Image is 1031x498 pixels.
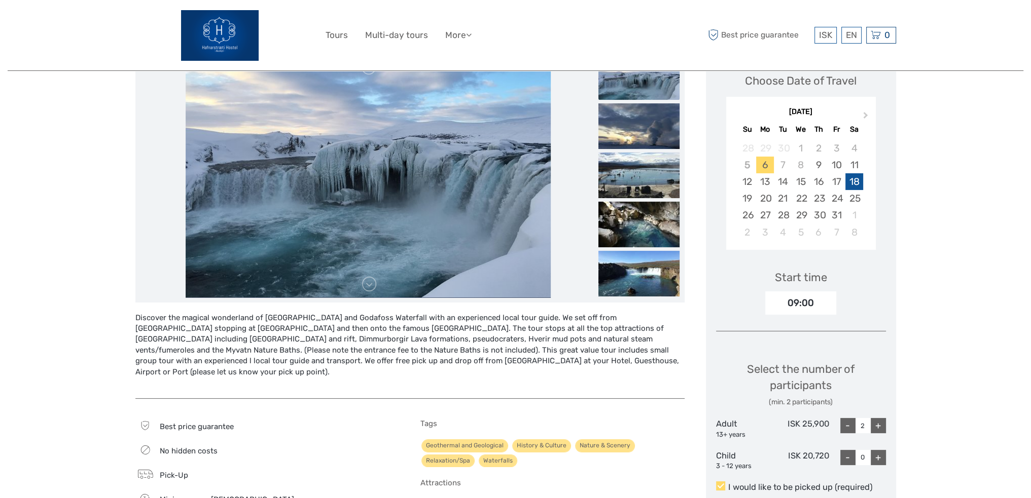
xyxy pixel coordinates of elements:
div: ISK 20,720 [772,450,829,471]
img: aba9325b73fd45e0b311bfa162d52b7f_slider_thumbnail.jpg [598,103,680,149]
div: ISK 25,900 [772,418,829,439]
div: Choose Sunday, October 19th, 2025 [738,190,756,207]
a: Relaxation/Spa [421,454,475,467]
div: Not available Monday, September 29th, 2025 [756,140,774,157]
div: Not available Wednesday, October 1st, 2025 [792,140,809,157]
img: 14730d68ccde414fa20c22cf95cd3207_slider_thumbnail.jpg [598,202,680,247]
a: Nature & Scenery [575,439,635,452]
div: Adult [716,418,773,439]
div: Start time [775,270,827,285]
a: Geothermal and Geological [421,439,508,452]
div: Choose Monday, October 6th, 2025 [756,157,774,173]
div: Not available Saturday, October 4th, 2025 [845,140,863,157]
span: 0 [883,30,892,40]
a: Waterfalls [479,454,517,467]
div: Su [738,123,756,136]
a: More [445,28,472,43]
div: Choose Saturday, November 1st, 2025 [845,207,863,223]
span: Best price guarantee [160,422,234,431]
div: EN [841,27,862,44]
h5: Tags [420,419,685,428]
div: Choose Sunday, November 2nd, 2025 [738,224,756,241]
div: Choose Thursday, October 30th, 2025 [810,207,828,223]
a: Multi-day tours [365,28,428,43]
label: I would like to be picked up (required) [716,481,886,493]
div: Choose Monday, October 13th, 2025 [756,173,774,190]
div: Choose Tuesday, October 14th, 2025 [774,173,792,190]
div: Choose Thursday, October 23rd, 2025 [810,190,828,207]
span: Best price guarantee [706,27,812,44]
div: Not available Tuesday, September 30th, 2025 [774,140,792,157]
div: Choose Wednesday, October 22nd, 2025 [792,190,809,207]
div: Choose Wednesday, November 5th, 2025 [792,224,809,241]
div: Not available Sunday, September 28th, 2025 [738,140,756,157]
div: Choose Saturday, October 11th, 2025 [845,157,863,173]
div: We [792,123,809,136]
div: 13+ years [716,430,773,440]
div: Choose Thursday, October 9th, 2025 [810,157,828,173]
a: Tours [326,28,348,43]
div: Choose Friday, October 10th, 2025 [828,157,845,173]
div: + [871,450,886,465]
div: Choose Thursday, November 6th, 2025 [810,224,828,241]
div: Choose Sunday, October 12th, 2025 [738,173,756,190]
div: Choose Wednesday, October 15th, 2025 [792,173,809,190]
div: Choose Monday, October 20th, 2025 [756,190,774,207]
div: Choose Tuesday, October 28th, 2025 [774,207,792,223]
div: Choose Sunday, October 26th, 2025 [738,207,756,223]
div: Choose Friday, November 7th, 2025 [828,224,845,241]
div: - [840,450,856,465]
div: Mo [756,123,774,136]
div: Choose Monday, October 27th, 2025 [756,207,774,223]
span: ISK [819,30,832,40]
div: Choose Tuesday, November 4th, 2025 [774,224,792,241]
img: 896-e505d5f7-8100-4fa9-a811-edf3ac4bb06c_logo_big.jpg [181,10,259,61]
div: Choose Saturday, November 8th, 2025 [845,224,863,241]
img: dab160d10073436bb33041d5bb658ba1_main_slider.jpg [186,54,551,297]
div: Choose Wednesday, October 29th, 2025 [792,207,809,223]
div: Child [716,450,773,471]
div: month 2025-10 [729,140,872,241]
div: Not available Wednesday, October 8th, 2025 [792,157,809,173]
div: Th [810,123,828,136]
div: Fr [828,123,845,136]
div: Not available Tuesday, October 7th, 2025 [774,157,792,173]
h5: Attractions [420,478,685,487]
div: Select the number of participants [716,361,886,407]
div: Discover the magical wonderland of [GEOGRAPHIC_DATA] and Godafoss Waterfall with an experienced l... [135,313,685,389]
div: + [871,418,886,433]
div: Choose Friday, October 24th, 2025 [828,190,845,207]
div: 09:00 [765,291,836,315]
a: History & Culture [512,439,571,452]
div: [DATE] [726,107,876,118]
div: Sa [845,123,863,136]
div: Not available Thursday, October 2nd, 2025 [810,140,828,157]
div: Choose Thursday, October 16th, 2025 [810,173,828,190]
div: Choose Tuesday, October 21st, 2025 [774,190,792,207]
div: Choose Saturday, October 25th, 2025 [845,190,863,207]
img: dab160d10073436bb33041d5bb658ba1_slider_thumbnail.jpg [598,54,680,100]
div: Choose Saturday, October 18th, 2025 [845,173,863,190]
div: Not available Friday, October 3rd, 2025 [828,140,845,157]
div: (min. 2 participants) [716,397,886,407]
div: 3 - 12 years [716,462,773,471]
div: Not available Sunday, October 5th, 2025 [738,157,756,173]
div: Choose Date of Travel [745,73,857,89]
div: - [840,418,856,433]
div: Choose Friday, October 17th, 2025 [828,173,845,190]
button: Next Month [859,109,875,126]
div: Choose Monday, November 3rd, 2025 [756,224,774,241]
img: 7873cab621ae416088699bb18104da0a_slider_thumbnail.jpg [598,251,680,296]
span: No hidden costs [160,446,218,455]
div: Choose Friday, October 31st, 2025 [828,207,845,223]
span: Pick-Up [160,471,188,480]
div: Tu [774,123,792,136]
img: b5d29b4110394a80a1998c6b01d4a0fb_slider_thumbnail.jpg [598,152,680,198]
